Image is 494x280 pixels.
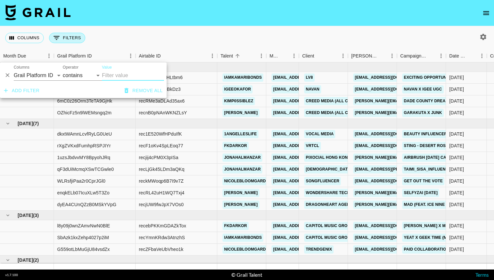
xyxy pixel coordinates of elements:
div: recjUW9fwJpX7VOs0 [139,201,184,208]
div: 10/29/2024 [449,201,464,208]
a: Capitol Music Group [304,222,354,230]
div: recZFbaVeUbVheo1k [139,246,183,253]
a: Wondershare Technology [304,189,369,197]
a: [EMAIL_ADDRESS][DOMAIN_NAME] [272,245,345,254]
button: Menu [387,51,397,61]
a: Yeat x Geek Time (META) [402,234,458,242]
button: Sort [280,51,289,60]
a: [EMAIL_ADDRESS][DOMAIN_NAME] [353,234,426,242]
div: recF1oKv4SpLEoq77 [139,142,183,149]
button: Remove all [122,85,165,97]
div: rec1E520WfHPduIfK [139,131,182,137]
button: Select columns [5,33,44,43]
a: [PERSON_NAME][EMAIL_ADDRESS][DOMAIN_NAME] [353,109,460,117]
div: qF3dUiMcmqXSwTCGwle0 [57,166,114,173]
img: Grail Talent [5,5,71,20]
a: LV8 [304,74,315,82]
div: Talent [221,50,233,62]
a: get out the vote [402,177,444,185]
div: WLRsfjiPaa2r0CprJGl0 [57,178,106,184]
label: Operator [63,65,78,70]
a: jonahalmanzar [222,154,262,162]
button: hide children [3,211,12,220]
a: MAD (feat. Ice Nine Kills) [402,201,460,209]
a: [PERSON_NAME][EMAIL_ADDRESS][PERSON_NAME][DOMAIN_NAME] [353,154,493,162]
div: 9/26/2024 [449,86,464,92]
div: Month Due [3,50,26,62]
div: G559otLbMuGjU84vsdZx [57,246,110,253]
a: nicolebloomgarden [222,177,273,185]
a: ‌‍‌⁠ ‌ ⁠ ‌‍ ‬⁠⁠ ‬ ⁠‍⁠‍‍AirBrush [DATE] Campaign [402,154,464,162]
div: recLjGk45LDm3aQKq [139,166,185,173]
a: Paid Collaboration with TrendGenix [402,245,489,254]
a: Sting - Desert Rose [402,142,450,150]
button: Add filter [1,85,42,97]
button: Sort [26,51,35,60]
a: Creed Media (All Campaigns) [304,97,372,105]
div: recRMe3aDLAd35ax6 [139,98,185,104]
button: Menu [256,51,266,61]
div: dkxtWAmnLcvfRyLG0UeU [57,131,112,137]
div: Talent [217,50,266,62]
a: [EMAIL_ADDRESS][DOMAIN_NAME] [272,201,345,209]
div: 9/26/2024 [449,98,464,104]
a: Garakuta x JUNK [402,109,444,117]
div: SbAzk1kxZehp4027p2iM [57,234,109,241]
div: recebPKKmGDAZkTox [139,222,186,229]
a: kimp0ssiblez [222,97,255,105]
div: Client [299,50,348,62]
a: [EMAIL_ADDRESS][DOMAIN_NAME] [272,234,345,242]
a: [EMAIL_ADDRESS][DOMAIN_NAME] [272,109,345,117]
div: rXgZVKxdFumhpRSPJIYr [57,142,111,149]
div: Grail Platform ID [54,50,136,62]
a: fkdarkor [222,222,249,230]
a: Songfluencer [304,177,341,185]
button: Show filters [49,33,85,43]
a: iamkamaribonds [222,74,263,82]
a: [PERSON_NAME] [222,109,259,117]
a: DragonHeart Agency [304,201,357,209]
a: [EMAIL_ADDRESS][DOMAIN_NAME] [272,74,345,82]
a: [EMAIL_ADDRESS][DOMAIN_NAME] [272,130,345,138]
a: jonahalmanzar [222,165,262,173]
div: Campaign (Type) [400,50,427,62]
div: recnB0pNAnWKNZLsY [139,109,187,116]
a: Terms [475,272,489,278]
a: Vocal Media [304,130,335,138]
a: [EMAIL_ADDRESS][DOMAIN_NAME] [272,142,345,150]
a: [EMAIL_ADDRESS][DOMAIN_NAME] [272,165,345,173]
a: [EMAIL_ADDRESS][DOMAIN_NAME] [353,142,426,150]
div: 10/8/2024 [449,189,464,196]
a: Navan X Igee UGC [402,85,444,93]
div: OZhicFz5n9lWEMsngq2m [57,109,111,116]
div: Campaign (Type) [397,50,446,62]
div: 10/16/2024 [449,142,464,149]
div: Booker [348,50,397,62]
a: [EMAIL_ADDRESS][DOMAIN_NAME] [353,177,426,185]
a: Creed Media (All Campaigns) [304,109,372,117]
button: Sort [233,51,242,60]
button: Sort [427,51,436,60]
button: Delete [3,70,12,80]
div: 11/24/2024 [449,222,464,229]
div: 10/20/2024 [449,131,464,137]
div: 6mC0z26Orm3TeTA9GjHk [57,98,112,104]
input: Filter value [102,70,164,81]
div: 11/18/2024 [449,246,464,253]
a: [PERSON_NAME] [222,201,259,209]
div: Date Created [446,50,487,62]
button: Sort [92,51,101,60]
a: Capitol Music Group [304,234,354,242]
a: SelfyzAI [DATE] [402,189,439,197]
a: [EMAIL_ADDRESS][DOMAIN_NAME] [272,85,345,93]
div: Grail Platform ID [57,50,92,62]
button: Sort [468,51,477,60]
div: Airtable ID [136,50,217,62]
button: hide children [3,255,12,265]
a: [PERSON_NAME] x MUTT (Meta Campaign) [402,222,492,230]
div: v 1.7.100 [5,273,18,277]
label: Value [102,65,112,70]
a: Vrtcl [304,142,321,150]
button: Menu [338,51,348,61]
a: iamkamaribonds [222,234,263,242]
